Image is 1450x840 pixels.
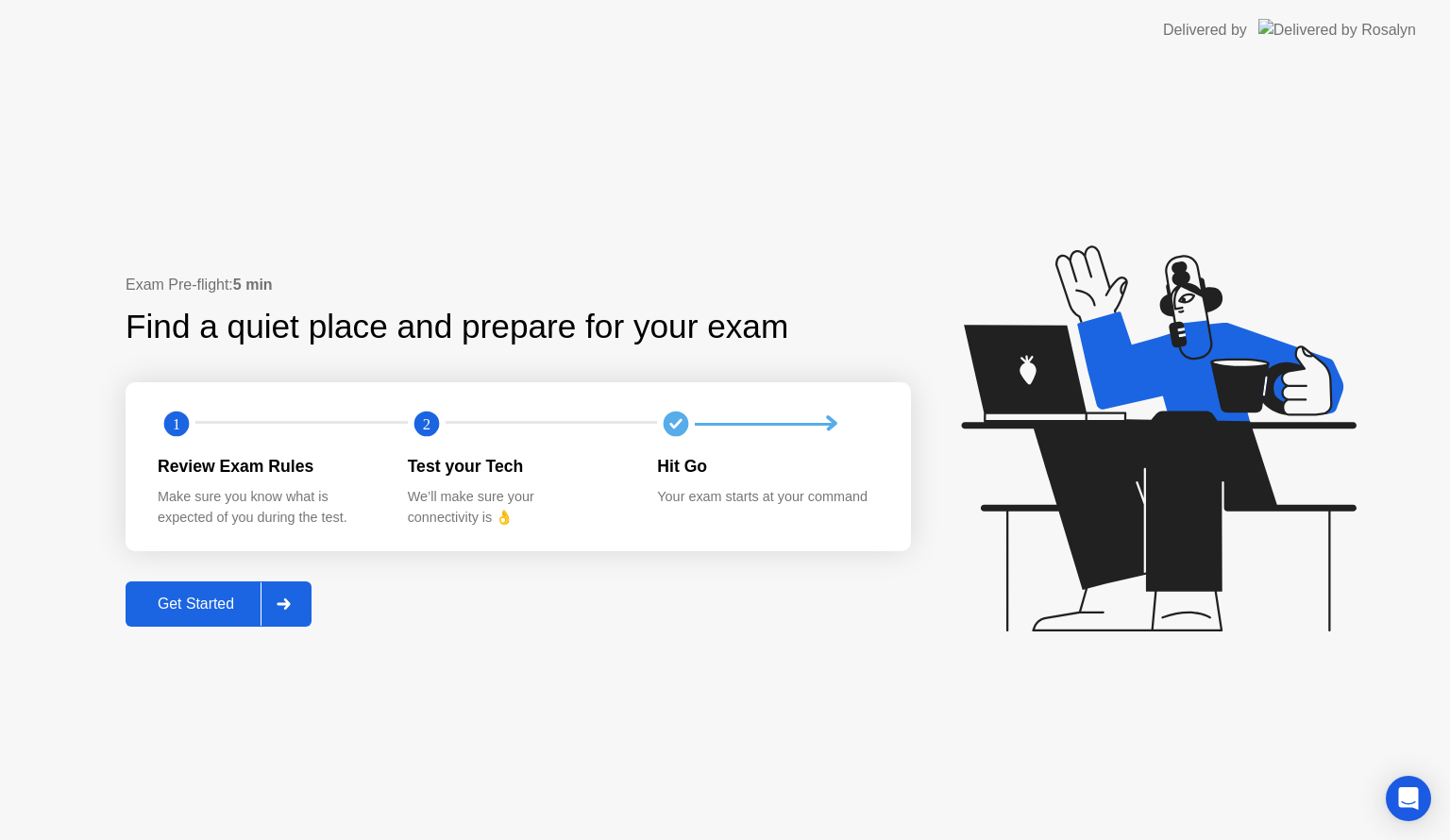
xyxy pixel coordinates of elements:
[408,487,628,528] div: We’ll make sure your connectivity is 👌
[657,487,877,508] div: Your exam starts at your command
[126,302,791,352] div: Find a quiet place and prepare for your exam
[1163,19,1247,42] div: Delivered by
[657,454,877,479] div: Hit Go
[126,274,911,296] div: Exam Pre-flight:
[158,487,378,528] div: Make sure you know what is expected of you during the test.
[423,415,430,433] text: 2
[1258,19,1416,41] img: Delivered by Rosalyn
[1386,776,1431,821] div: Open Intercom Messenger
[126,581,312,627] button: Get Started
[173,415,180,433] text: 1
[233,277,273,293] b: 5 min
[408,454,628,479] div: Test your Tech
[158,454,378,479] div: Review Exam Rules
[131,596,261,613] div: Get Started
